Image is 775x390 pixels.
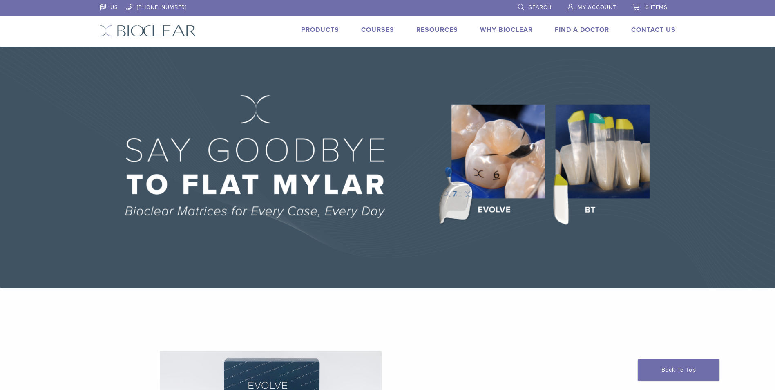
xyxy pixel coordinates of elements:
[361,26,394,34] a: Courses
[578,4,616,11] span: My Account
[645,4,668,11] span: 0 items
[100,25,197,37] img: Bioclear
[555,26,609,34] a: Find A Doctor
[638,359,719,381] a: Back To Top
[631,26,676,34] a: Contact Us
[416,26,458,34] a: Resources
[529,4,552,11] span: Search
[301,26,339,34] a: Products
[480,26,533,34] a: Why Bioclear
